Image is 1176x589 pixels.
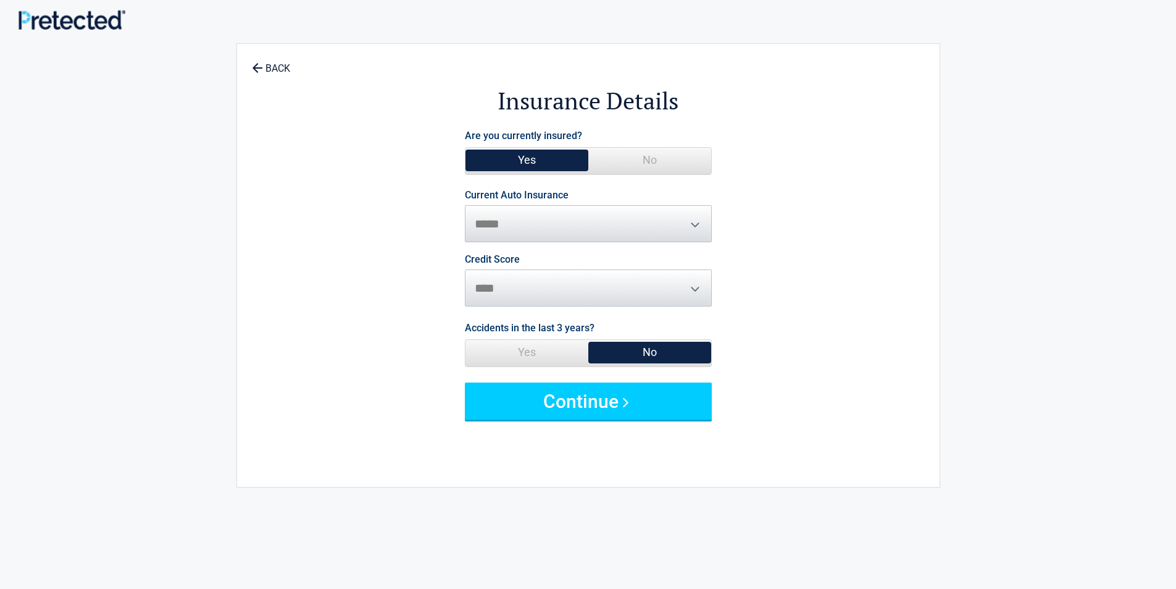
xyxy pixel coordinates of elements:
span: Yes [465,340,588,365]
span: No [588,340,711,365]
h2: Insurance Details [305,85,872,117]
label: Credit Score [465,255,520,265]
label: Current Auto Insurance [465,190,569,200]
label: Accidents in the last 3 years? [465,320,594,336]
img: Main Logo [19,10,125,29]
span: Yes [465,148,588,172]
span: No [588,148,711,172]
label: Are you currently insured? [465,127,582,144]
a: BACK [249,52,293,74]
button: Continue [465,383,712,420]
